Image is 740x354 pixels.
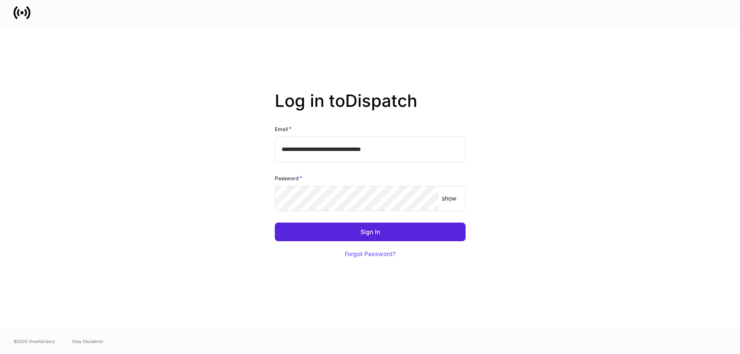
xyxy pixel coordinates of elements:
a: Data Disclaimer [72,338,103,345]
h6: Password [275,174,302,182]
button: Sign In [275,223,466,241]
h6: Email [275,125,292,133]
p: show [442,194,456,203]
span: © 2025 OneAdvisory [14,338,55,345]
h2: Log in to Dispatch [275,91,466,125]
button: Forgot Password? [334,245,406,263]
div: Forgot Password? [345,251,396,257]
div: Sign In [360,229,380,235]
